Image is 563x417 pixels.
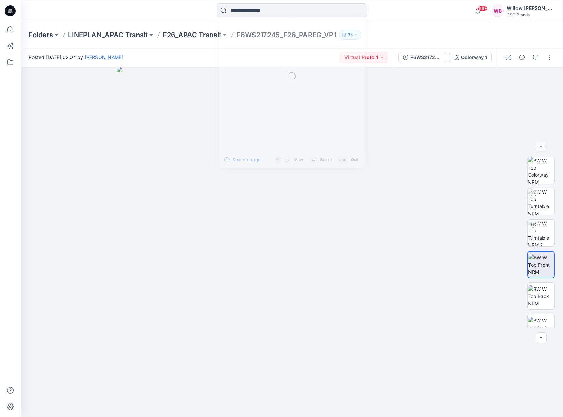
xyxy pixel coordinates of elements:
a: LINEPLAN_APAC Transit [68,30,148,40]
div: Willow [PERSON_NAME] [507,4,554,12]
p: Select [320,157,332,163]
button: Details [516,52,527,63]
img: BW W Top Back NRM [528,285,554,307]
img: BW W Top Turntable NRM 2 [528,220,554,246]
img: BW W Top Colorway NRM [528,157,554,184]
button: Search page [224,156,261,164]
span: Posted [DATE] 02:04 by [29,54,123,61]
img: BW W Top Turntable NRM [528,188,554,215]
a: Folders [29,30,53,40]
img: BW W Top Front NRM [528,254,554,275]
div: WB [492,5,504,17]
p: Quit [351,157,358,163]
div: Colorway 1 [461,54,487,61]
div: F6WS217245_F26_PAREG_VP1 [410,54,442,61]
a: F26_APAC Transit [163,30,221,40]
img: eyJhbGciOiJIUzI1NiIsImtpZCI6IjAiLCJzbHQiOiJzZXMiLCJ0eXAiOiJKV1QifQ.eyJkYXRhIjp7InR5cGUiOiJzdG9yYW... [117,67,467,417]
span: 99+ [477,6,488,11]
p: Move [294,157,304,163]
button: Colorway 1 [449,52,492,63]
a: [PERSON_NAME] [84,54,123,60]
div: CSC Brands [507,12,554,17]
button: F6WS217245_F26_PAREG_VP1 [398,52,446,63]
p: esc [339,157,346,163]
img: BW W Top Left NRM [528,317,554,338]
